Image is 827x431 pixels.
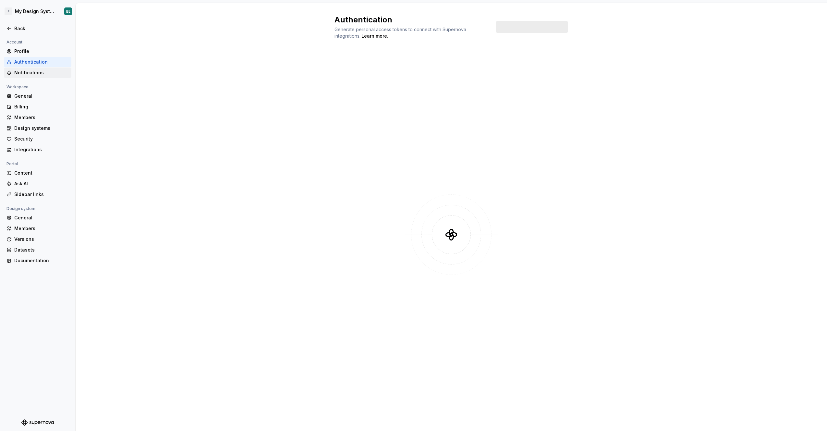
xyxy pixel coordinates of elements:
a: Notifications [4,68,71,78]
div: Content [14,170,69,176]
div: Documentation [14,257,69,264]
h2: Authentication [334,15,488,25]
div: General [14,215,69,221]
span: . [360,34,388,39]
div: General [14,93,69,99]
a: General [4,213,71,223]
div: Account [4,38,25,46]
a: Profile [4,46,71,56]
div: Workspace [4,83,31,91]
a: Design systems [4,123,71,133]
a: General [4,91,71,101]
a: Members [4,223,71,234]
span: Generate personal access tokens to connect with Supernova integrations. [334,27,468,39]
a: Security [4,134,71,144]
div: Members [14,225,69,232]
a: Authentication [4,57,71,67]
a: Ask AI [4,179,71,189]
div: Profile [14,48,69,55]
div: Integrations [14,146,69,153]
div: Sidebar links [14,191,69,198]
div: Security [14,136,69,142]
div: Versions [14,236,69,242]
a: Learn more [361,33,387,39]
div: F [5,7,12,15]
a: Content [4,168,71,178]
a: Integrations [4,144,71,155]
div: Back [14,25,69,32]
div: Datasets [14,247,69,253]
a: Sidebar links [4,189,71,200]
svg: Supernova Logo [21,419,54,426]
div: BE [66,9,70,14]
a: Members [4,112,71,123]
div: Notifications [14,69,69,76]
div: Ask AI [14,180,69,187]
div: Portal [4,160,20,168]
button: FMy Design SystemBE [1,4,74,18]
a: Back [4,23,71,34]
div: Members [14,114,69,121]
a: Documentation [4,255,71,266]
a: Billing [4,102,71,112]
div: Billing [14,104,69,110]
div: My Design System [15,8,56,15]
a: Datasets [4,245,71,255]
a: Versions [4,234,71,244]
div: Design systems [14,125,69,131]
div: Design system [4,205,38,213]
div: Authentication [14,59,69,65]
